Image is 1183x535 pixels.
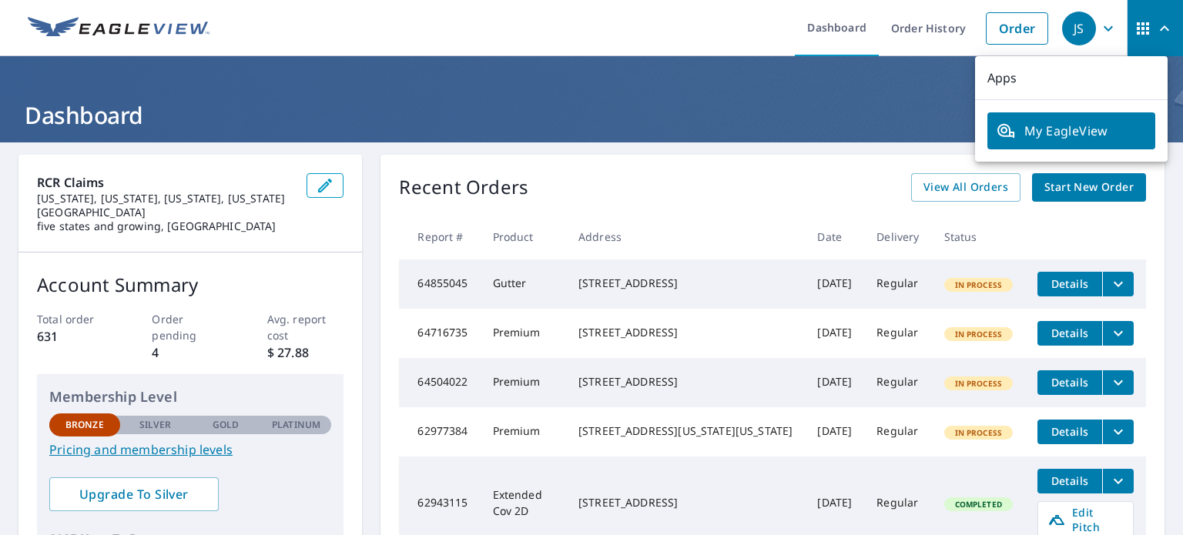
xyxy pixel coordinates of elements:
[864,358,931,407] td: Regular
[805,259,864,309] td: [DATE]
[1102,370,1134,395] button: filesDropdownBtn-64504022
[805,309,864,358] td: [DATE]
[399,358,480,407] td: 64504022
[1037,420,1102,444] button: detailsBtn-62977384
[578,495,793,510] div: [STREET_ADDRESS]
[1032,173,1146,202] a: Start New Order
[946,427,1012,438] span: In Process
[267,311,344,343] p: Avg. report cost
[49,477,219,511] a: Upgrade To Silver
[946,279,1012,290] span: In Process
[864,259,931,309] td: Regular
[62,486,206,503] span: Upgrade To Silver
[932,214,1026,259] th: Status
[481,309,566,358] td: Premium
[1047,375,1093,390] span: Details
[1047,505,1124,534] span: Edit Pitch
[578,374,793,390] div: [STREET_ADDRESS]
[946,329,1012,339] span: In Process
[49,386,331,407] p: Membership Level
[49,440,331,459] a: Pricing and membership levels
[1037,370,1102,395] button: detailsBtn-64504022
[1037,469,1102,493] button: detailsBtn-62943115
[975,56,1168,100] p: Apps
[946,499,1011,510] span: Completed
[578,276,793,291] div: [STREET_ADDRESS]
[1037,272,1102,296] button: detailsBtn-64855045
[37,219,294,233] p: five states and growing, [GEOGRAPHIC_DATA]
[578,325,793,340] div: [STREET_ADDRESS]
[1044,178,1134,197] span: Start New Order
[37,192,294,219] p: [US_STATE], [US_STATE], [US_STATE], [US_STATE] [GEOGRAPHIC_DATA]
[399,407,480,456] td: 62977384
[923,178,1008,197] span: View All Orders
[272,418,320,432] p: Platinum
[481,407,566,456] td: Premium
[864,214,931,259] th: Delivery
[37,327,114,346] p: 631
[805,214,864,259] th: Date
[152,343,229,362] p: 4
[1047,424,1093,439] span: Details
[986,12,1048,45] a: Order
[805,358,864,407] td: [DATE]
[864,309,931,358] td: Regular
[1102,321,1134,346] button: filesDropdownBtn-64716735
[18,99,1165,131] h1: Dashboard
[805,407,864,456] td: [DATE]
[481,259,566,309] td: Gutter
[37,311,114,327] p: Total order
[1047,276,1093,291] span: Details
[864,407,931,456] td: Regular
[1102,469,1134,493] button: filesDropdownBtn-62943115
[481,358,566,407] td: Premium
[481,214,566,259] th: Product
[997,122,1146,140] span: My EagleView
[1062,12,1096,45] div: JS
[37,173,294,192] p: RCR Claims
[911,173,1020,202] a: View All Orders
[267,343,344,362] p: $ 27.88
[139,418,172,432] p: Silver
[399,259,480,309] td: 64855045
[578,423,793,439] div: [STREET_ADDRESS][US_STATE][US_STATE]
[399,309,480,358] td: 64716735
[65,418,104,432] p: Bronze
[1037,321,1102,346] button: detailsBtn-64716735
[399,214,480,259] th: Report #
[37,271,344,299] p: Account Summary
[946,378,1012,389] span: In Process
[1102,272,1134,296] button: filesDropdownBtn-64855045
[1102,420,1134,444] button: filesDropdownBtn-62977384
[1047,473,1093,488] span: Details
[987,112,1155,149] a: My EagleView
[566,214,805,259] th: Address
[152,311,229,343] p: Order pending
[1047,326,1093,340] span: Details
[213,418,239,432] p: Gold
[399,173,528,202] p: Recent Orders
[28,17,209,40] img: EV Logo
